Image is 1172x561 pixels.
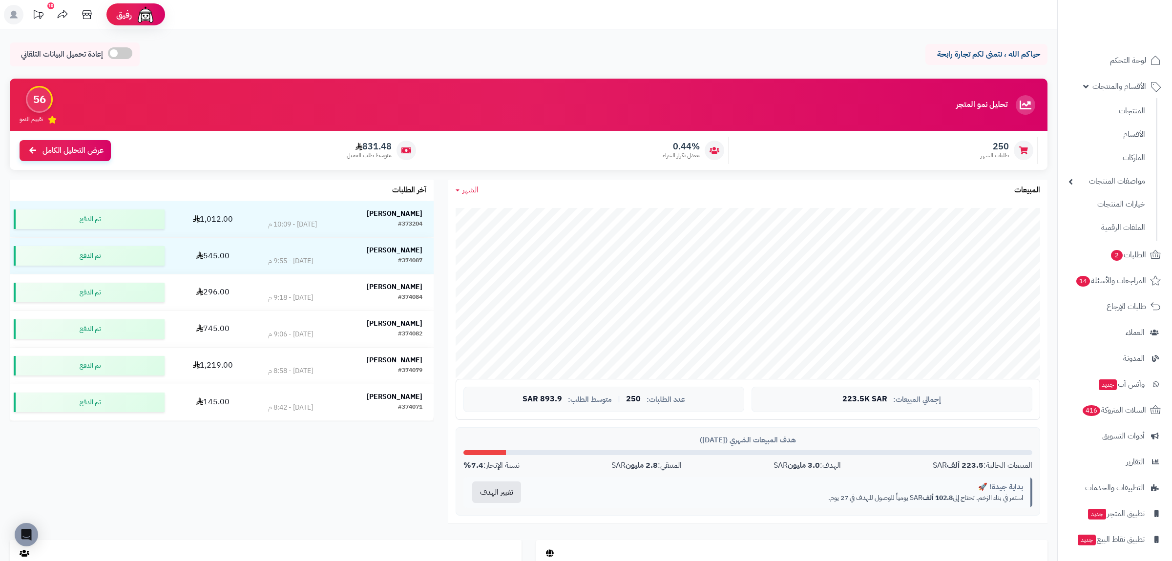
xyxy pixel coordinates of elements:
[1064,171,1150,192] a: مواصفات المنتجات
[1078,535,1096,545] span: جديد
[1064,269,1166,292] a: المراجعات والأسئلة14
[1064,217,1150,238] a: الملفات الرقمية
[398,366,422,376] div: #374079
[20,115,43,124] span: تقييم النمو
[842,395,887,404] span: 223.5K SAR
[893,395,941,404] span: إجمالي المبيعات:
[168,201,257,237] td: 1,012.00
[1064,49,1166,72] a: لوحة التحكم
[367,355,422,365] strong: [PERSON_NAME]
[1064,450,1166,474] a: التقارير
[1064,373,1166,396] a: وآتس آبجديد
[20,140,111,161] a: عرض التحليل الكامل
[1064,124,1150,145] a: الأقسام
[788,459,820,471] strong: 3.0 مليون
[1123,352,1145,365] span: المدونة
[116,9,132,21] span: رفيق
[1064,502,1166,525] a: تطبيق المتجرجديد
[1014,186,1040,195] h3: المبيعات
[463,460,520,471] div: نسبة الإنجاز:
[47,2,54,9] div: 10
[611,460,682,471] div: المتبقي: SAR
[367,392,422,402] strong: [PERSON_NAME]
[1098,377,1145,391] span: وآتس آب
[1064,398,1166,422] a: السلات المتروكة416
[647,395,685,404] span: عدد الطلبات:
[168,238,257,274] td: 545.00
[1092,80,1146,93] span: الأقسام والمنتجات
[168,384,257,420] td: 145.00
[168,274,257,311] td: 296.00
[1077,533,1145,546] span: تطبيق نقاط البيع
[1064,295,1166,318] a: طلبات الإرجاع
[568,395,612,404] span: متوسط الطلب:
[398,293,422,303] div: #374084
[922,493,953,503] strong: 102.8 ألف
[1075,274,1146,288] span: المراجعات والأسئلة
[472,481,521,503] button: تغيير الهدف
[663,151,700,160] span: معدل تكرار الشراء
[1106,18,1163,38] img: logo-2.png
[774,460,841,471] div: الهدف: SAR
[268,330,313,339] div: [DATE] - 9:06 م
[398,330,422,339] div: #374082
[523,395,562,404] span: 893.9 SAR
[136,5,155,24] img: ai-face.png
[1064,321,1166,344] a: العملاء
[981,151,1009,160] span: طلبات الشهر
[14,209,165,229] div: تم الدفع
[14,283,165,302] div: تم الدفع
[626,459,658,471] strong: 2.8 مليون
[392,186,426,195] h3: آخر الطلبات
[367,318,422,329] strong: [PERSON_NAME]
[14,246,165,266] div: تم الدفع
[956,101,1007,109] h3: تحليل نمو المتجر
[14,319,165,339] div: تم الدفع
[663,141,700,152] span: 0.44%
[1126,455,1145,469] span: التقارير
[21,49,103,60] span: إعادة تحميل البيانات التلقائي
[347,141,392,152] span: 831.48
[1064,528,1166,551] a: تطبيق نقاط البيعجديد
[367,208,422,219] strong: [PERSON_NAME]
[268,366,313,376] div: [DATE] - 8:58 م
[537,493,1023,503] p: استمر في بناء الزخم. تحتاج إلى SAR يومياً للوصول للهدف في 27 يوم.
[42,145,104,156] span: عرض التحليل الكامل
[1087,507,1145,520] span: تطبيق المتجر
[268,403,313,413] div: [DATE] - 8:42 م
[463,459,483,471] strong: 7.4%
[14,356,165,375] div: تم الدفع
[268,256,313,266] div: [DATE] - 9:55 م
[1064,243,1166,267] a: الطلبات2
[398,403,422,413] div: #374071
[1102,429,1145,443] span: أدوات التسويق
[367,245,422,255] strong: [PERSON_NAME]
[268,293,313,303] div: [DATE] - 9:18 م
[1064,194,1150,215] a: خيارات المنتجات
[367,282,422,292] strong: [PERSON_NAME]
[1064,347,1166,370] a: المدونة
[933,49,1040,60] p: حياكم الله ، نتمنى لكم تجارة رابحة
[537,482,1023,492] div: بداية جيدة! 🚀
[462,184,479,196] span: الشهر
[1110,54,1146,67] span: لوحة التحكم
[1110,249,1123,261] span: 2
[1126,326,1145,339] span: العملاء
[26,5,50,27] a: تحديثات المنصة
[947,459,984,471] strong: 223.5 ألف
[347,151,392,160] span: متوسط طلب العميل
[14,393,165,412] div: تم الدفع
[618,395,620,403] span: |
[626,395,641,404] span: 250
[1064,424,1166,448] a: أدوات التسويق
[456,185,479,196] a: الشهر
[1082,405,1101,416] span: 416
[398,220,422,229] div: #373204
[933,460,1032,471] div: المبيعات الحالية: SAR
[1110,248,1146,262] span: الطلبات
[1088,509,1106,519] span: جديد
[268,220,317,229] div: [DATE] - 10:09 م
[1107,300,1146,313] span: طلبات الإرجاع
[168,348,257,384] td: 1,219.00
[463,435,1032,445] div: هدف المبيعات الشهري ([DATE])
